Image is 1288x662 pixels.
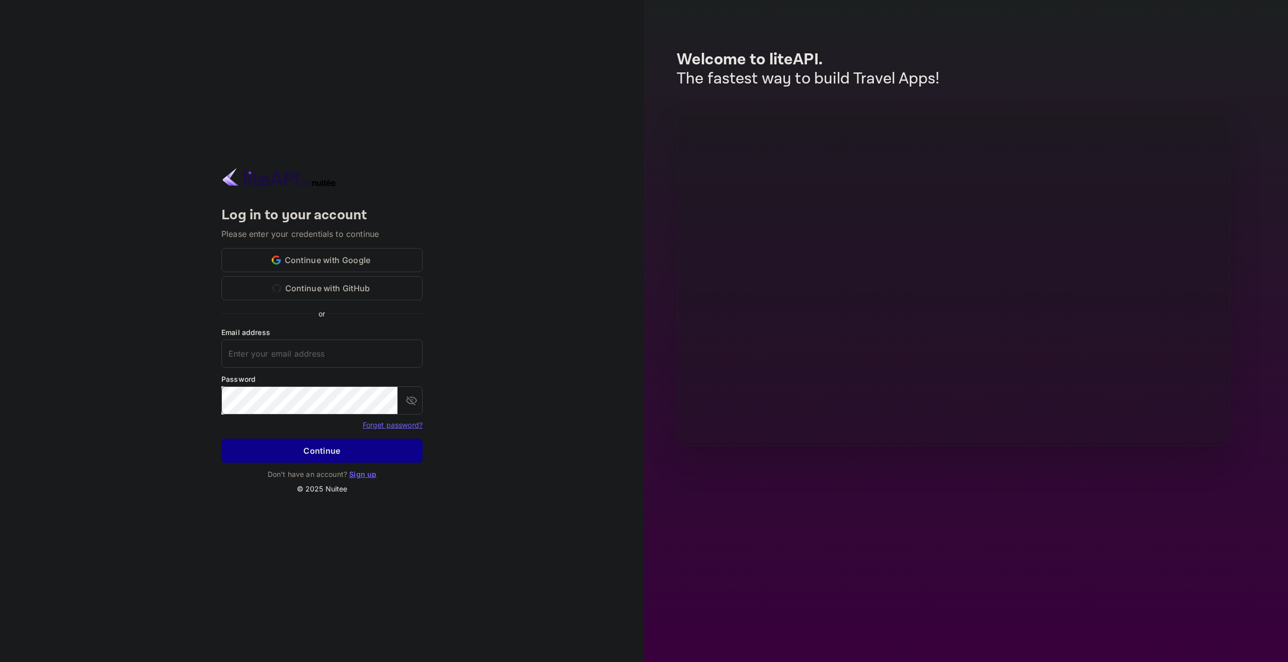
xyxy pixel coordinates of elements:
button: Continue with Google [221,248,423,272]
p: Don't have an account? [221,469,423,479]
a: Sign up [349,470,376,478]
h4: Log in to your account [221,207,423,224]
button: toggle password visibility [401,390,422,410]
p: The fastest way to build Travel Apps! [677,69,940,89]
p: Please enter your credentials to continue [221,228,423,240]
a: Forget password? [363,421,423,429]
img: liteapi [221,168,337,188]
a: Forget password? [363,420,423,430]
label: Password [221,374,423,384]
button: Continue with GitHub [221,276,423,300]
input: Enter your email address [221,340,423,368]
button: Continue [221,439,423,463]
img: liteAPI Dashboard Preview [677,113,1230,446]
p: © 2025 Nuitee [221,483,423,494]
label: Email address [221,327,423,338]
p: or [318,308,325,319]
p: Welcome to liteAPI. [677,50,940,69]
